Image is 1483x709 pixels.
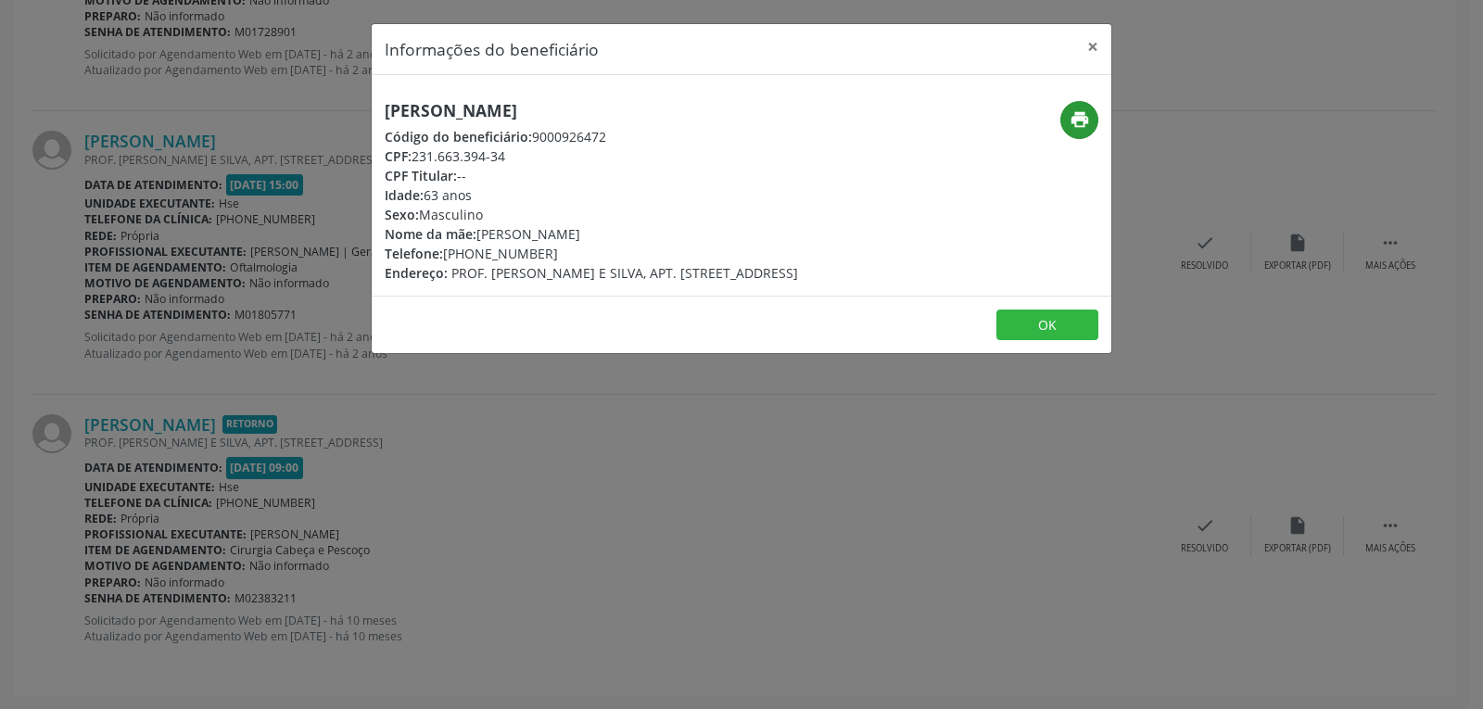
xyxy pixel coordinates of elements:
[385,37,599,61] h5: Informações do beneficiário
[385,225,476,243] span: Nome da mãe:
[385,101,798,120] h5: [PERSON_NAME]
[1060,101,1098,139] button: print
[385,206,419,223] span: Sexo:
[385,166,798,185] div: --
[451,264,798,282] span: PROF. [PERSON_NAME] E SILVA, APT. [STREET_ADDRESS]
[1074,24,1111,70] button: Close
[385,224,798,244] div: [PERSON_NAME]
[385,186,424,204] span: Idade:
[1070,109,1090,130] i: print
[385,146,798,166] div: 231.663.394-34
[385,128,532,146] span: Código do beneficiário:
[385,264,448,282] span: Endereço:
[385,127,798,146] div: 9000926472
[385,167,457,184] span: CPF Titular:
[385,147,412,165] span: CPF:
[385,185,798,205] div: 63 anos
[385,244,798,263] div: [PHONE_NUMBER]
[385,205,798,224] div: Masculino
[996,310,1098,341] button: OK
[385,245,443,262] span: Telefone:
